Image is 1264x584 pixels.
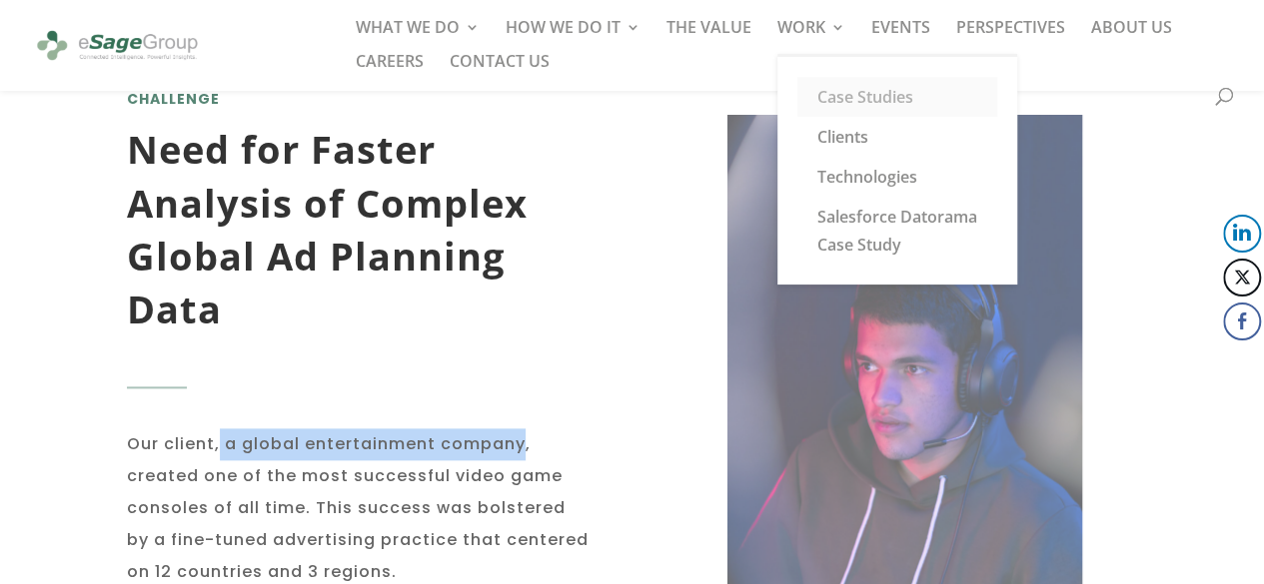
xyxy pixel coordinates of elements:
[127,432,589,583] span: Our client, a global entertainment company, created one of the most successful video game console...
[127,89,220,109] span: challenge
[956,20,1065,54] a: PERSPECTIVES
[356,20,480,54] a: WHAT WE DO
[506,20,640,54] a: HOW WE DO IT
[1091,20,1172,54] a: ABOUT US
[1223,302,1261,340] button: Facebook Share
[797,197,997,265] a: Salesforce Datorama Case Study
[356,54,424,88] a: CAREERS
[1223,215,1261,253] button: LinkedIn Share
[797,117,997,157] a: Clients
[34,23,201,69] img: eSage Group
[797,157,997,197] a: Technologies
[777,20,845,54] a: WORK
[871,20,930,54] a: EVENTS
[797,77,997,117] a: Case Studies
[450,54,550,88] a: CONTACT US
[127,123,593,345] h2: Need for Faster Analysis of Complex Global Ad Planning Data
[1223,259,1261,296] button: Twitter Share
[666,20,751,54] a: THE VALUE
